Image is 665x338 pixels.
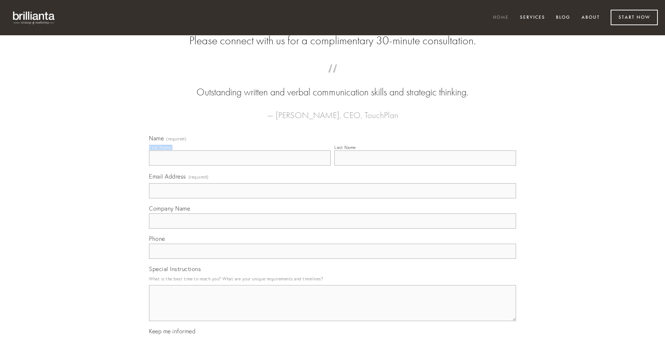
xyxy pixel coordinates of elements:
[334,145,356,150] div: Last Name
[515,12,550,24] a: Services
[149,265,201,272] span: Special Instructions
[189,172,209,182] span: (required)
[160,99,505,122] figcaption: — [PERSON_NAME], CEO, TouchPlan
[488,12,514,24] a: Home
[149,34,516,48] h2: Please connect with us for a complimentary 30-minute consultation.
[149,235,165,242] span: Phone
[611,10,658,25] a: Start Now
[551,12,575,24] a: Blog
[149,145,171,150] div: First Name
[160,71,505,99] blockquote: Outstanding written and verbal communication skills and strategic thinking.
[149,205,190,212] span: Company Name
[149,328,195,335] span: Keep me informed
[149,135,164,142] span: Name
[166,137,186,141] span: (required)
[160,71,505,85] span: “
[149,173,186,180] span: Email Address
[7,7,61,28] img: brillianta - research, strategy, marketing
[149,274,516,284] p: What is the best time to reach you? What are your unique requirements and timelines?
[577,12,605,24] a: About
